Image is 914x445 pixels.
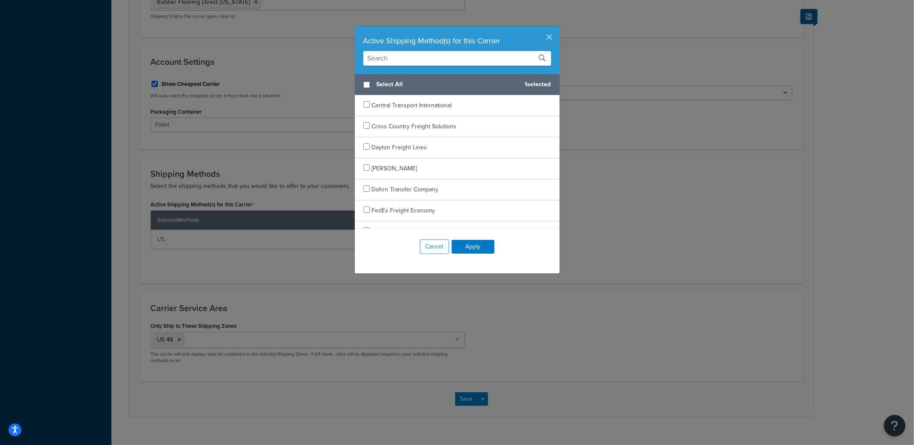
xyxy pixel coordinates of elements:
span: Central Transport International [372,101,452,110]
button: Apply [452,240,494,254]
span: Dayton Freight Lines [372,143,427,152]
div: 1 selected [355,74,560,95]
input: Search [363,51,551,66]
span: FedEx Freight Priority [372,227,429,236]
span: [PERSON_NAME] [372,164,417,173]
span: Dohrn Transfer Company [372,185,439,194]
button: Cancel [420,239,449,254]
div: Active Shipping Method(s) for this Carrier [363,35,551,47]
span: Cross Country Freight Solutions [372,122,457,131]
span: FedEx Freight Economy [372,206,435,215]
span: Select All [377,79,518,91]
